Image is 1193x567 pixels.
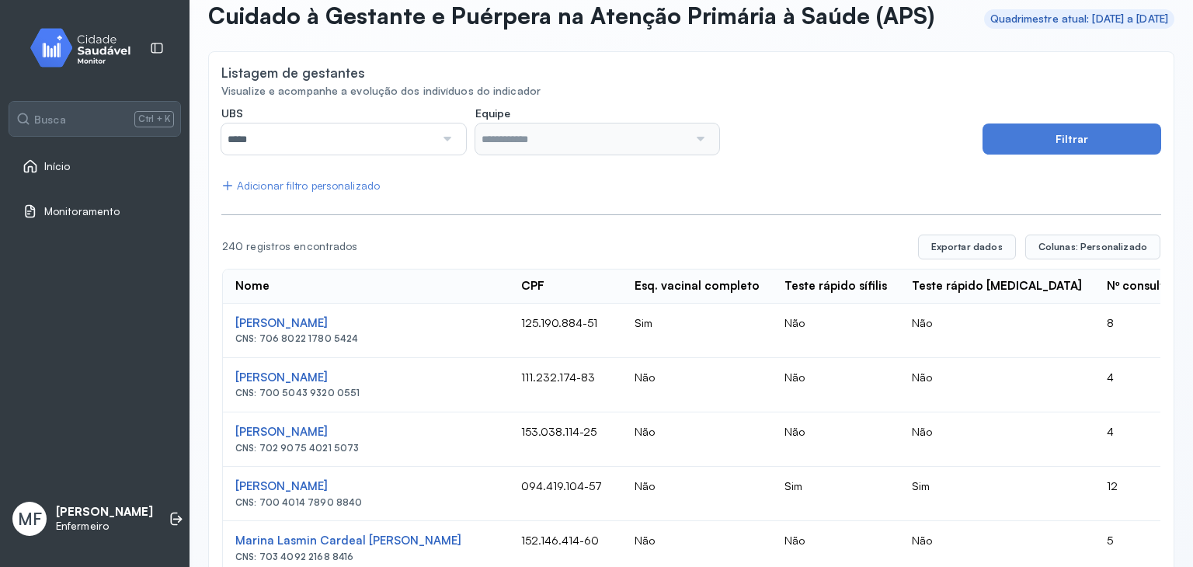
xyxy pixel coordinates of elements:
div: Marina Lasmin Cardeal [PERSON_NAME] [235,534,496,548]
div: Listagem de gestantes [221,64,365,81]
button: Colunas: Personalizado [1025,235,1160,259]
div: Adicionar filtro personalizado [221,179,380,193]
td: Não [772,304,899,358]
td: Não [622,412,772,467]
div: CNS: 702 9075 4021 5073 [235,443,496,454]
span: Busca [34,113,66,127]
td: Não [622,358,772,412]
td: Não [899,304,1094,358]
div: Nome [235,279,270,294]
div: Esq. vacinal completo [635,279,760,294]
td: Não [622,467,772,521]
div: Teste rápido sífilis [784,279,887,294]
span: Equipe [475,106,510,120]
button: Filtrar [983,123,1161,155]
div: CPF [521,279,544,294]
td: 111.232.174-83 [509,358,622,412]
div: Quadrimestre atual: [DATE] a [DATE] [990,12,1169,26]
span: Monitoramento [44,205,120,218]
p: Cuidado à Gestante e Puérpera na Atenção Primária à Saúde (APS) [208,2,934,30]
div: [PERSON_NAME] [235,370,496,385]
div: 240 registros encontrados [222,240,906,253]
div: CNS: 703 4092 2168 8416 [235,551,496,562]
td: Não [899,358,1094,412]
td: Não [772,412,899,467]
a: Início [23,158,167,174]
span: UBS [221,106,243,120]
td: Não [772,358,899,412]
p: Enfermeiro [56,520,153,533]
button: Exportar dados [918,235,1016,259]
span: Colunas: Personalizado [1038,241,1147,253]
a: Monitoramento [23,203,167,219]
td: 094.419.104-57 [509,467,622,521]
div: Teste rápido [MEDICAL_DATA] [912,279,1082,294]
td: Não [899,412,1094,467]
td: Sim [622,304,772,358]
span: Ctrl + K [134,111,174,127]
td: 125.190.884-51 [509,304,622,358]
td: Sim [772,467,899,521]
div: CNS: 700 5043 9320 0551 [235,388,496,398]
td: 153.038.114-25 [509,412,622,467]
span: Início [44,160,71,173]
div: [PERSON_NAME] [235,425,496,440]
img: monitor.svg [16,25,156,71]
span: MF [18,509,42,529]
div: [PERSON_NAME] [235,316,496,331]
p: [PERSON_NAME] [56,505,153,520]
td: Sim [899,467,1094,521]
div: [PERSON_NAME] [235,479,496,494]
div: Visualize e acompanhe a evolução dos indivíduos do indicador [221,85,1161,98]
div: CNS: 700 4014 7890 8840 [235,497,496,508]
div: CNS: 706 8022 1780 5424 [235,333,496,344]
